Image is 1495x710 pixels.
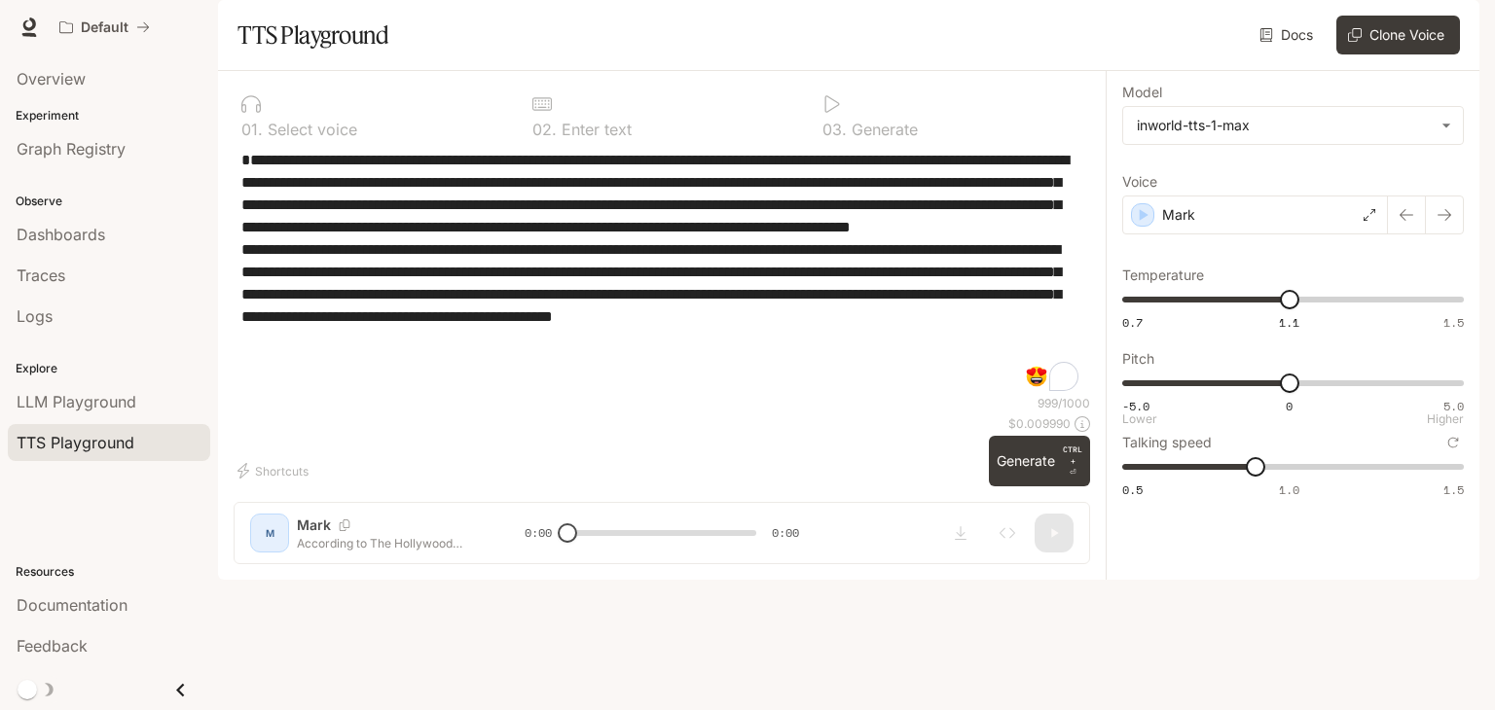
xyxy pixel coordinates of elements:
span: 1.5 [1443,481,1464,498]
p: Default [81,19,128,36]
a: Docs [1256,16,1321,54]
div: inworld-tts-1-max [1123,107,1463,144]
p: 0 1 . [241,122,263,137]
span: 5.0 [1443,398,1464,414]
button: Reset to default [1442,432,1464,453]
p: Lower [1122,413,1157,425]
span: 0.5 [1122,481,1143,498]
span: 1.1 [1279,314,1299,331]
button: GenerateCTRL +⏎ [989,436,1090,486]
p: Mark [1162,205,1195,225]
p: Pitch [1122,352,1154,366]
textarea: To enrich screen reader interactions, please activate Accessibility in Grammarly extension settings [241,149,1082,395]
button: Clone Voice [1336,16,1460,54]
p: Talking speed [1122,436,1212,449]
p: Temperature [1122,268,1204,282]
p: 0 2 . [532,122,557,137]
span: 0 [1286,398,1293,414]
div: inworld-tts-1-max [1137,116,1432,135]
p: Voice [1122,175,1157,189]
button: Shortcuts [234,455,316,486]
p: Enter text [557,122,632,137]
span: 0.7 [1122,314,1143,331]
button: All workspaces [51,8,159,47]
span: 1.0 [1279,481,1299,498]
span: 1.5 [1443,314,1464,331]
p: Select voice [263,122,357,137]
p: ⏎ [1063,444,1082,479]
p: CTRL + [1063,444,1082,467]
p: Higher [1427,413,1464,425]
h1: TTS Playground [237,16,388,54]
p: 0 3 . [822,122,847,137]
p: Generate [847,122,918,137]
span: -5.0 [1122,398,1149,414]
p: Model [1122,86,1162,99]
